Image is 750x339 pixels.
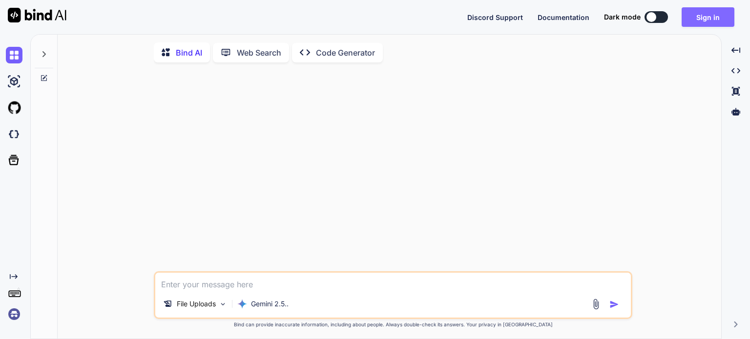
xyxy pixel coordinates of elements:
img: darkCloudIdeIcon [6,126,22,142]
img: signin [6,306,22,322]
p: File Uploads [177,299,216,309]
span: Documentation [538,13,589,21]
p: Web Search [237,47,281,59]
p: Bind AI [176,47,202,59]
img: Gemini 2.5 Pro [237,299,247,309]
p: Bind can provide inaccurate information, including about people. Always double-check its answers.... [154,321,632,328]
span: Discord Support [467,13,523,21]
img: Pick Models [219,300,227,308]
p: Gemini 2.5.. [251,299,289,309]
img: githubLight [6,100,22,116]
img: icon [609,299,619,309]
img: ai-studio [6,73,22,90]
button: Discord Support [467,12,523,22]
p: Code Generator [316,47,375,59]
span: Dark mode [604,12,641,22]
button: Sign in [682,7,734,27]
button: Documentation [538,12,589,22]
img: chat [6,47,22,63]
img: Bind AI [8,8,66,22]
img: attachment [590,299,602,310]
